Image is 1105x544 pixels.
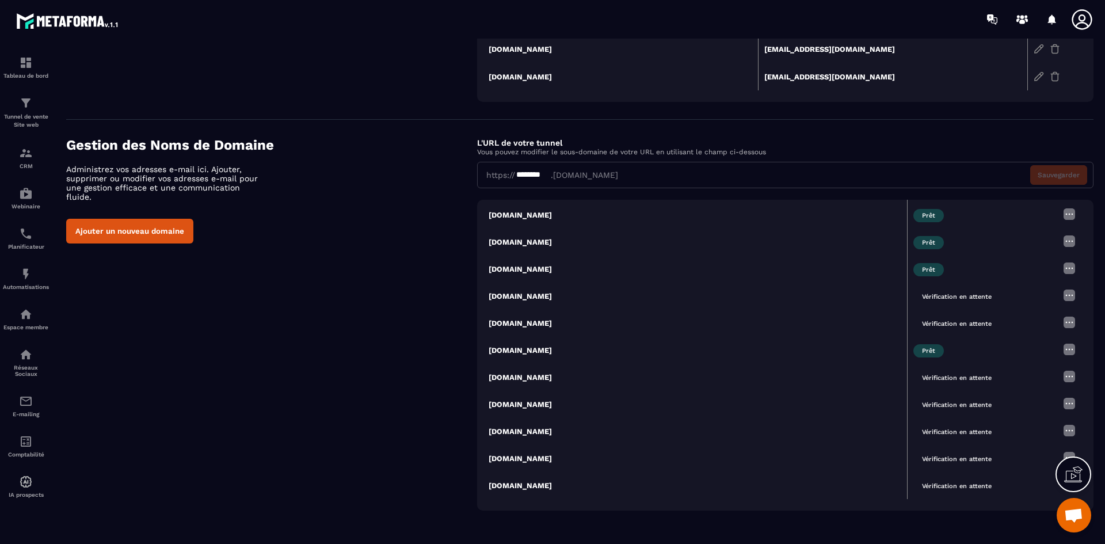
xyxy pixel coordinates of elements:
[489,256,907,283] td: [DOMAIN_NAME]
[913,344,944,357] span: Prêt
[3,386,49,426] a: emailemailE-mailing
[19,146,33,160] img: formation
[66,137,477,153] h4: Gestion des Noms de Domaine
[16,10,120,31] img: logo
[758,63,1027,90] td: [EMAIL_ADDRESS][DOMAIN_NAME]
[3,113,49,129] p: Tunnel de vente Site web
[489,472,907,499] td: [DOMAIN_NAME]
[913,480,1000,493] span: Vérification en attente
[3,258,49,299] a: automationsautomationsAutomatisations
[1062,288,1076,302] img: more
[19,348,33,362] img: social-network
[489,391,907,418] td: [DOMAIN_NAME]
[1062,451,1076,465] img: more
[913,398,1000,412] span: Vérification en attente
[489,35,758,63] td: [DOMAIN_NAME]
[3,178,49,218] a: automationsautomationsWebinaire
[3,299,49,339] a: automationsautomationsEspace membre
[489,310,907,337] td: [DOMAIN_NAME]
[1034,71,1044,82] img: edit-gr.78e3acdd.svg
[3,73,49,79] p: Tableau de bord
[489,364,907,391] td: [DOMAIN_NAME]
[913,425,1000,439] span: Vérification en attente
[913,452,1000,466] span: Vérification en attente
[19,267,33,281] img: automations
[3,138,49,178] a: formationformationCRM
[1062,234,1076,248] img: more
[1050,44,1060,54] img: trash-gr.2c9399ab.svg
[3,426,49,466] a: accountantaccountantComptabilité
[1050,71,1060,82] img: trash-gr.2c9399ab.svg
[19,307,33,321] img: automations
[489,63,758,90] td: [DOMAIN_NAME]
[489,445,907,472] td: [DOMAIN_NAME]
[3,163,49,169] p: CRM
[489,201,907,229] td: [DOMAIN_NAME]
[3,364,49,377] p: Réseaux Sociaux
[913,317,1000,330] span: Vérification en attente
[3,324,49,330] p: Espace membre
[3,218,49,258] a: schedulerschedulerPlanificateur
[477,148,1093,156] p: Vous pouvez modifier le sous-domaine de votre URL en utilisant le champ ci-dessous
[66,165,268,201] p: Administrez vos adresses e-mail ici. Ajouter, supprimer ou modifier vos adresses e-mail pour une ...
[489,337,907,364] td: [DOMAIN_NAME]
[489,229,907,256] td: [DOMAIN_NAME]
[19,394,33,408] img: email
[1062,424,1076,438] img: more
[19,227,33,241] img: scheduler
[3,244,49,250] p: Planificateur
[3,411,49,417] p: E-mailing
[1062,397,1076,410] img: more
[1062,261,1076,275] img: more
[3,451,49,458] p: Comptabilité
[477,138,562,147] label: L'URL de votre tunnel
[3,203,49,210] p: Webinaire
[3,339,49,386] a: social-networksocial-networkRéseaux Sociaux
[1057,498,1091,532] a: Ouvrir le chat
[19,435,33,448] img: accountant
[913,209,944,222] span: Prêt
[913,371,1000,385] span: Vérification en attente
[913,263,944,276] span: Prêt
[913,236,944,249] span: Prêt
[1062,370,1076,383] img: more
[19,187,33,200] img: automations
[19,96,33,110] img: formation
[913,290,1000,303] span: Vérification en attente
[489,418,907,445] td: [DOMAIN_NAME]
[489,283,907,310] td: [DOMAIN_NAME]
[1062,315,1076,329] img: more
[1062,343,1076,356] img: more
[19,475,33,489] img: automations
[3,492,49,498] p: IA prospects
[1034,44,1044,54] img: edit-gr.78e3acdd.svg
[3,88,49,138] a: formationformationTunnel de vente Site web
[3,47,49,88] a: formationformationTableau de bord
[758,35,1027,63] td: [EMAIL_ADDRESS][DOMAIN_NAME]
[1062,207,1076,221] img: more
[66,219,193,244] button: Ajouter un nouveau domaine
[3,284,49,290] p: Automatisations
[19,56,33,70] img: formation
